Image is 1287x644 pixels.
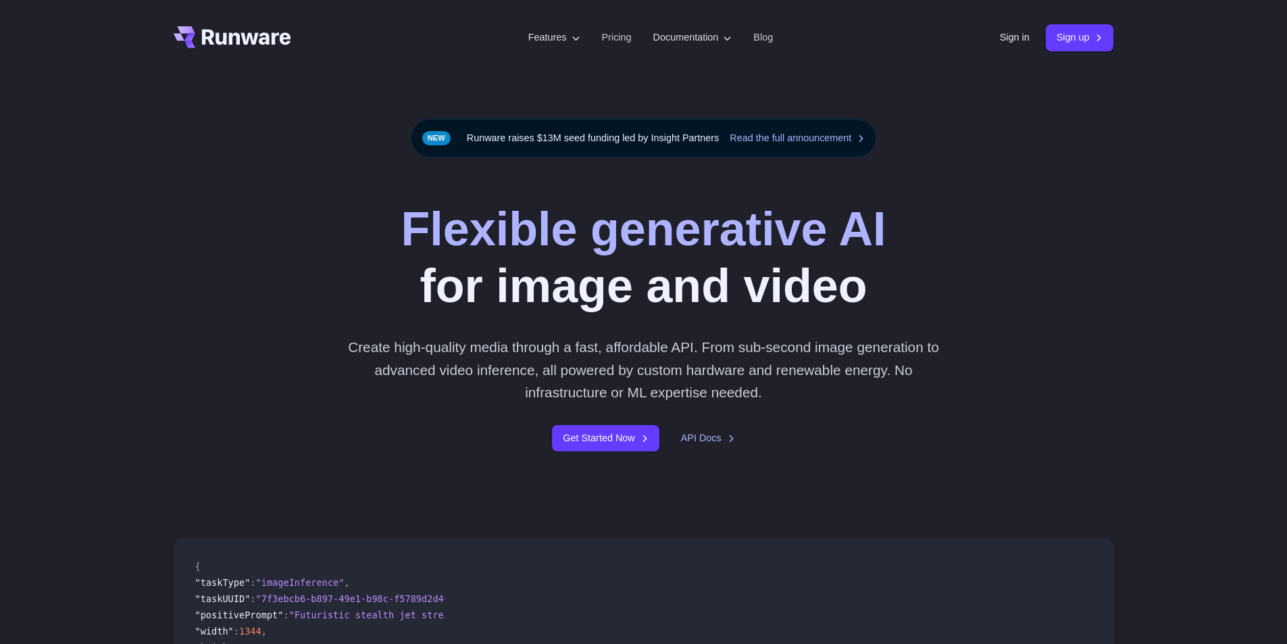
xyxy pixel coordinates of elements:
span: "positivePrompt" [195,610,284,620]
span: : [234,626,239,637]
span: : [283,610,288,620]
span: "imageInference" [256,577,345,588]
a: Sign up [1046,24,1114,51]
h1: for image and video [401,201,886,314]
span: "taskType" [195,577,251,588]
label: Documentation [653,30,732,45]
span: "Futuristic stealth jet streaking through a neon-lit cityscape with glowing purple exhaust" [289,610,792,620]
span: , [261,626,267,637]
a: Blog [753,30,773,45]
span: { [195,561,201,572]
a: API Docs [681,430,735,446]
strong: Flexible generative AI [401,203,886,255]
p: Create high-quality media through a fast, affordable API. From sub-second image generation to adv... [343,336,944,403]
a: Get Started Now [552,425,659,451]
label: Features [528,30,580,45]
a: Pricing [602,30,632,45]
span: "7f3ebcb6-b897-49e1-b98c-f5789d2d40d7" [256,593,466,604]
span: "width" [195,626,234,637]
a: Go to / [174,26,291,48]
div: Runware raises $13M seed funding led by Insight Partners [411,119,877,157]
a: Sign in [1000,30,1030,45]
a: Read the full announcement [730,130,865,146]
span: : [250,593,255,604]
span: 1344 [239,626,261,637]
span: "taskUUID" [195,593,251,604]
span: : [250,577,255,588]
span: , [344,577,349,588]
